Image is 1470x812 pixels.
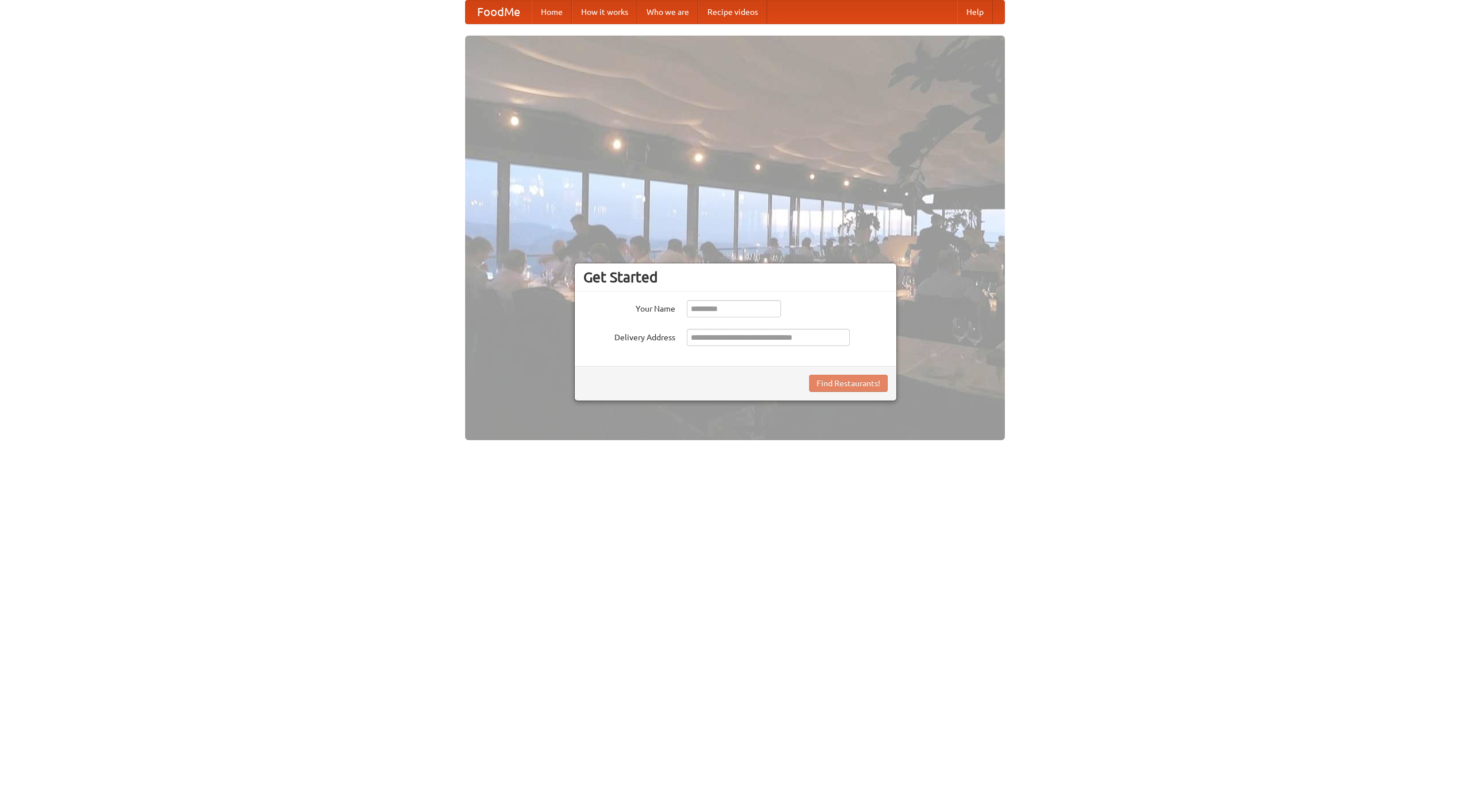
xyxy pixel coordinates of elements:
h3: Get Started [583,269,888,286]
button: Find Restaurants! [809,375,888,392]
label: Your Name [583,300,675,314]
a: Recipe videos [698,1,767,24]
a: Home [532,1,572,24]
label: Delivery Address [583,329,675,343]
a: Help [957,1,993,24]
a: How it works [572,1,637,24]
a: FoodMe [466,1,532,24]
a: Who we are [637,1,698,24]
